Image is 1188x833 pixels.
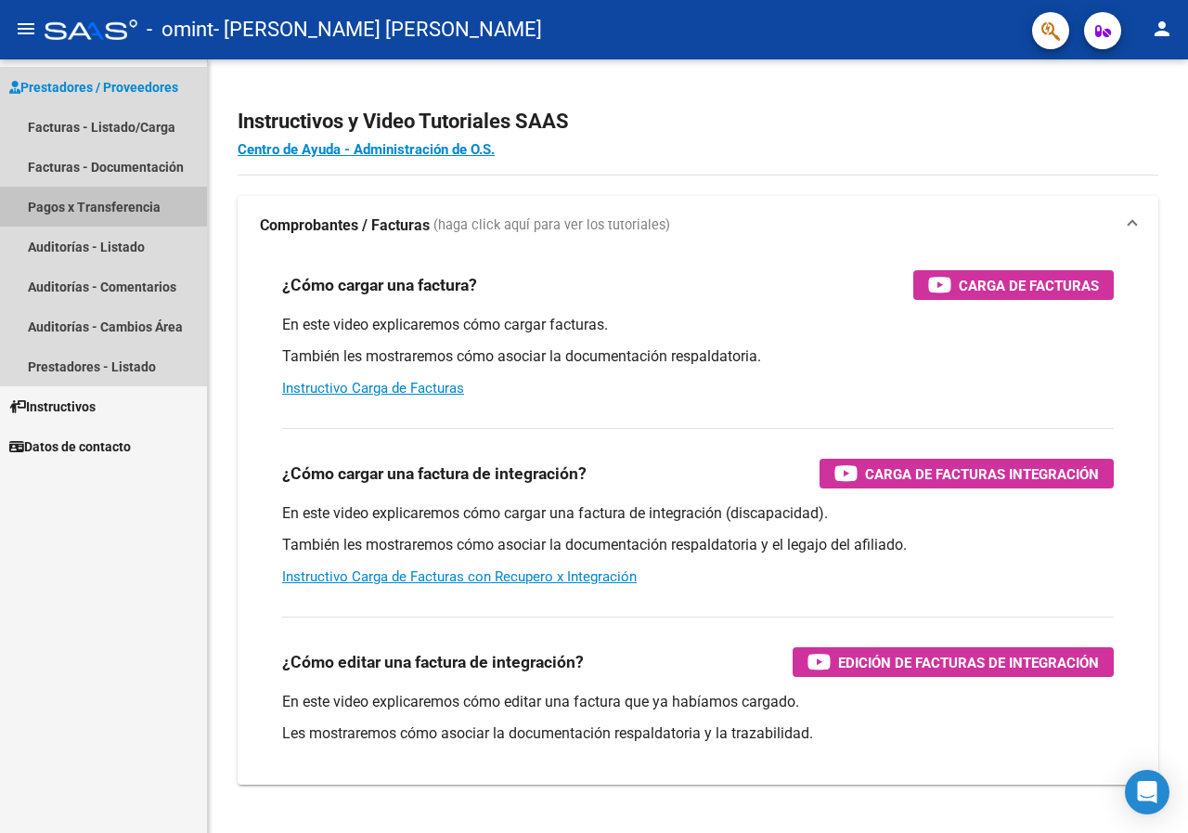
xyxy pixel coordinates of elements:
[9,77,178,98] span: Prestadores / Proveedores
[282,692,1114,712] p: En este video explicaremos cómo editar una factura que ya habíamos cargado.
[9,397,96,417] span: Instructivos
[282,346,1114,367] p: También les mostraremos cómo asociar la documentación respaldatoria.
[238,196,1158,255] mat-expansion-panel-header: Comprobantes / Facturas (haga click aquí para ver los tutoriales)
[282,380,464,397] a: Instructivo Carga de Facturas
[1125,770,1169,814] div: Open Intercom Messenger
[282,461,587,487] h3: ¿Cómo cargar una factura de integración?
[15,18,37,40] mat-icon: menu
[238,141,495,158] a: Centro de Ayuda - Administración de O.S.
[865,462,1099,486] span: Carga de Facturas Integración
[913,270,1114,300] button: Carga de Facturas
[260,215,430,236] strong: Comprobantes / Facturas
[238,255,1158,785] div: Comprobantes / Facturas (haga click aquí para ver los tutoriales)
[433,215,670,236] span: (haga click aquí para ver los tutoriales)
[282,723,1114,744] p: Les mostraremos cómo asociar la documentación respaldatoria y la trazabilidad.
[282,503,1114,524] p: En este video explicaremos cómo cargar una factura de integración (discapacidad).
[282,649,584,675] h3: ¿Cómo editar una factura de integración?
[282,315,1114,335] p: En este video explicaremos cómo cargar facturas.
[213,9,542,50] span: - [PERSON_NAME] [PERSON_NAME]
[147,9,213,50] span: - omint
[282,568,637,585] a: Instructivo Carga de Facturas con Recupero x Integración
[282,272,477,298] h3: ¿Cómo cargar una factura?
[238,104,1158,139] h2: Instructivos y Video Tutoriales SAAS
[959,274,1099,297] span: Carga de Facturas
[820,459,1114,488] button: Carga de Facturas Integración
[793,647,1114,677] button: Edición de Facturas de integración
[1151,18,1173,40] mat-icon: person
[282,535,1114,555] p: También les mostraremos cómo asociar la documentación respaldatoria y el legajo del afiliado.
[838,651,1099,674] span: Edición de Facturas de integración
[9,436,131,457] span: Datos de contacto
